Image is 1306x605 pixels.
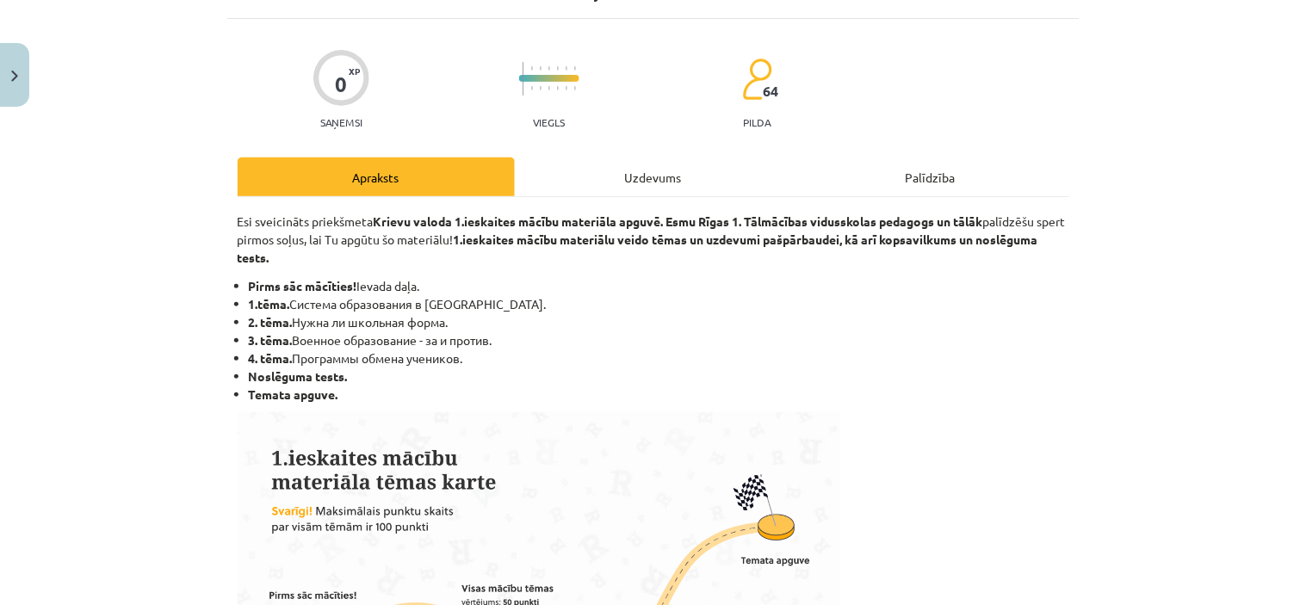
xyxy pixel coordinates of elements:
[349,66,360,76] span: XP
[743,116,771,128] p: pilda
[515,157,792,196] div: Uzdevums
[11,71,18,82] img: icon-close-lesson-0947bae3869378f0d4975bcd49f059093ad1ed9edebbc8119c70593378902aed.svg
[531,66,533,71] img: icon-short-line-57e1e144782c952c97e751825c79c345078a6d821885a25fce030b3d8c18986b.svg
[540,86,542,90] img: icon-short-line-57e1e144782c952c97e751825c79c345078a6d821885a25fce030b3d8c18986b.svg
[574,86,576,90] img: icon-short-line-57e1e144782c952c97e751825c79c345078a6d821885a25fce030b3d8c18986b.svg
[238,213,1069,267] p: Esi sveicināts priekšmeta palīdzēšu spert pirmos soļus, lai Tu apgūtu šo materiālu!
[249,313,1069,331] li: Нужна ли школьная форма.
[238,157,515,196] div: Apraksts
[523,62,524,96] img: icon-long-line-d9ea69661e0d244f92f715978eff75569469978d946b2353a9bb055b3ed8787d.svg
[249,350,293,366] strong: 4. tēma.
[557,66,559,71] img: icon-short-line-57e1e144782c952c97e751825c79c345078a6d821885a25fce030b3d8c18986b.svg
[742,58,772,101] img: students-c634bb4e5e11cddfef0936a35e636f08e4e9abd3cc4e673bd6f9a4125e45ecb1.svg
[574,66,576,71] img: icon-short-line-57e1e144782c952c97e751825c79c345078a6d821885a25fce030b3d8c18986b.svg
[249,386,338,402] strong: Temata apguve.
[249,368,348,384] strong: Noslēguma tests.
[557,86,559,90] img: icon-short-line-57e1e144782c952c97e751825c79c345078a6d821885a25fce030b3d8c18986b.svg
[792,157,1069,196] div: Palīdzība
[533,116,565,128] p: Viegls
[249,331,1069,349] li: Военное образование - за и против.
[249,277,1069,295] li: Ievada daļa.
[335,72,347,96] div: 0
[548,66,550,71] img: icon-short-line-57e1e144782c952c97e751825c79c345078a6d821885a25fce030b3d8c18986b.svg
[531,86,533,90] img: icon-short-line-57e1e144782c952c97e751825c79c345078a6d821885a25fce030b3d8c18986b.svg
[566,66,567,71] img: icon-short-line-57e1e144782c952c97e751825c79c345078a6d821885a25fce030b3d8c18986b.svg
[374,213,983,229] strong: Krievu valoda 1.ieskaites mācību materiāla apguvē. Esmu Rīgas 1. Tālmācības vidusskolas pedagogs ...
[313,116,369,128] p: Saņemsi
[249,296,290,312] strong: 1.tēma.
[238,232,1038,265] strong: 1.ieskaites mācību materiālu veido tēmas un uzdevumi pašpārbaudei, kā arī kopsavilkums un noslēgu...
[249,314,293,330] strong: 2. tēma.
[540,66,542,71] img: icon-short-line-57e1e144782c952c97e751825c79c345078a6d821885a25fce030b3d8c18986b.svg
[548,86,550,90] img: icon-short-line-57e1e144782c952c97e751825c79c345078a6d821885a25fce030b3d8c18986b.svg
[764,83,779,99] span: 64
[249,332,293,348] strong: 3. tēma.
[566,86,567,90] img: icon-short-line-57e1e144782c952c97e751825c79c345078a6d821885a25fce030b3d8c18986b.svg
[249,278,357,293] strong: Pirms sāc mācīties!
[249,349,1069,367] li: Программы обмена учеников.
[249,295,1069,313] li: Система образования в [GEOGRAPHIC_DATA].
